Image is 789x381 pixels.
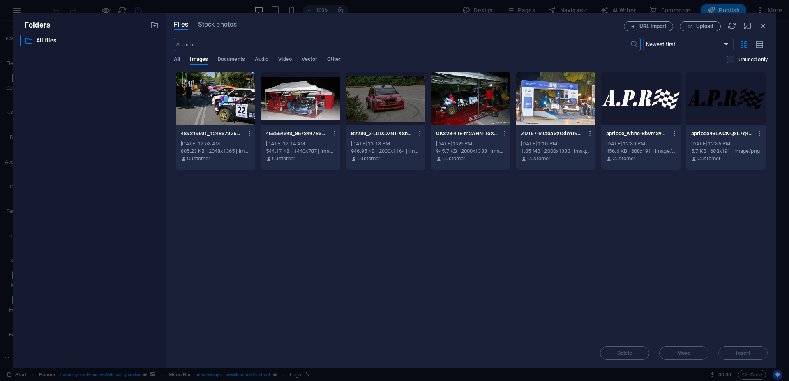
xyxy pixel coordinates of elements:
button: URL import [624,21,673,31]
i: Reload [727,21,736,30]
div: [DATE] 1:59 PM [436,140,505,148]
p: B2280_2-LuIXD7NT-X8n7HaVdyAuEg.jpg [351,130,413,137]
i: Close [759,21,768,30]
div: [DATE] 12:14 AM [266,140,335,148]
div: [DATE] 11:13 PM [351,140,420,148]
span: Stock photos [198,20,237,30]
div: [DATE] 12:36 PM [691,140,761,148]
p: Customer [612,155,635,162]
div: 946.95 KB | 2000x1164 | image/jpeg [351,148,420,155]
p: Customer [187,155,210,162]
i: Minimize [743,21,752,30]
p: Customer [442,155,465,162]
div: 544.17 KB | 1440x787 | image/jpeg [266,148,335,155]
div: 1.05 MB | 2000x1333 | image/jpeg [521,148,591,155]
div: 5.7 KB | 608x191 | image/png [691,148,761,155]
p: GK328-41E-m2AHN-TcXgj8vUPR-g.jpg [436,130,498,137]
span: Images [190,54,208,66]
p: 489219601_1248379253956703_8931312590438381192_n-icdz7Hr3VWUDRNWHkf6gOA.jpg [181,130,242,137]
div: ​ [20,35,21,46]
div: [DATE] 12:53 AM [181,140,250,148]
p: Customer [272,155,295,162]
span: Video [278,54,291,66]
span: URL import [639,24,666,29]
span: Other [327,54,340,66]
p: All files [36,36,144,45]
p: Displays only files that are not in use on the website. Files added during this session can still... [738,56,768,63]
p: Customer [697,155,720,162]
button: Upload [680,21,721,31]
span: All [174,54,180,66]
p: aprlogo_white-BbVm3yTtOR4wTeclynyP5A.png [606,130,668,137]
div: 805.23 KB | 2048x1365 | image/jpeg [181,148,250,155]
span: Documents [218,54,245,66]
p: 463564393_8673497832708892_3912070467075635150_n-Q1lm3HIgMjoB9Fdc7qWwug.jpg [266,130,328,137]
i: Create new folder [150,21,159,30]
p: aprlogo4BLACK-QxL7q4YcUHgWhRDmmcXRLg.png [691,130,753,137]
p: Customer [527,155,550,162]
span: Upload [696,24,713,29]
span: Vector [302,54,318,66]
p: Folders [20,20,50,30]
span: Audio [255,54,268,66]
div: [DATE] 12:39 PM [606,140,676,148]
div: [DATE] 1:10 PM [521,140,591,148]
input: Search [174,38,630,51]
p: ZD157-R1aeaSzGdWU9k8py0Tzt0w.jpg [521,130,583,137]
div: 456.6 KB | 608x191 | image/png [606,148,676,155]
div: 945.7 KB | 2000x1333 | image/jpeg [436,148,505,155]
span: Files [174,20,188,30]
p: Customer [357,155,380,162]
